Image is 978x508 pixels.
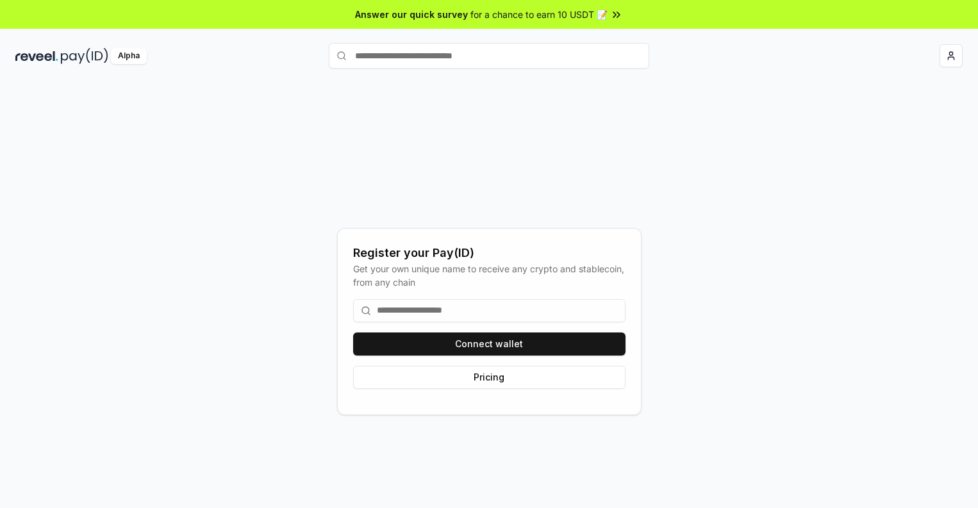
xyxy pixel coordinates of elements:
span: for a chance to earn 10 USDT 📝 [470,8,608,21]
button: Connect wallet [353,332,626,356]
img: reveel_dark [15,48,58,64]
div: Alpha [111,48,147,64]
div: Get your own unique name to receive any crypto and stablecoin, from any chain [353,262,626,289]
span: Answer our quick survey [355,8,468,21]
div: Register your Pay(ID) [353,244,626,262]
img: pay_id [61,48,108,64]
button: Pricing [353,366,626,389]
